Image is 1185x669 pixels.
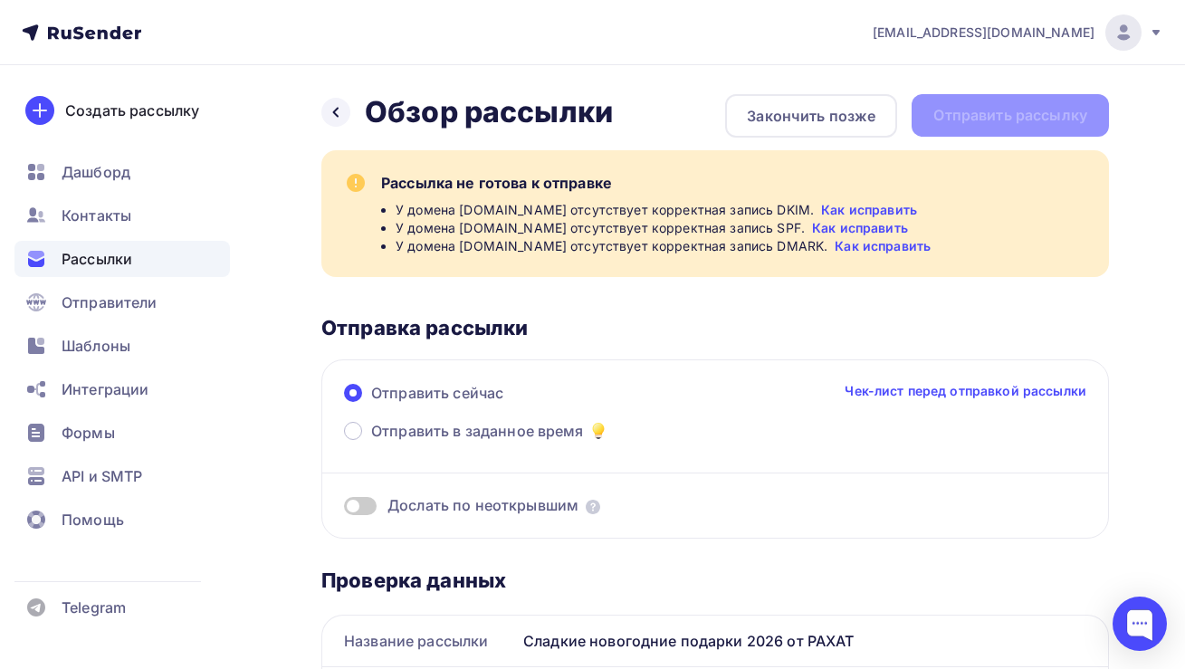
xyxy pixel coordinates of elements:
[821,201,917,219] a: Как исправить
[62,378,148,400] span: Интеграции
[62,161,130,183] span: Дашборд
[62,248,132,270] span: Рассылки
[747,105,875,127] div: Закончить позже
[845,382,1086,400] a: Чек-лист перед отправкой рассылки
[322,616,516,666] div: Название рассылки
[812,219,908,237] a: Как исправить
[381,172,1087,194] div: Рассылка не готова к отправке
[873,24,1094,42] span: [EMAIL_ADDRESS][DOMAIN_NAME]
[62,509,124,530] span: Помощь
[516,616,1108,666] div: Сладкие новогодние подарки 2026 от РАХАТ
[14,284,230,320] a: Отправители
[62,291,158,313] span: Отправители
[62,597,126,618] span: Telegram
[321,568,1109,593] div: Проверка данных
[14,154,230,190] a: Дашборд
[14,241,230,277] a: Рассылки
[14,328,230,364] a: Шаблоны
[62,205,131,226] span: Контакты
[396,201,814,219] span: У домена [DOMAIN_NAME] отсутствует корректная запись DKIM.
[835,237,931,255] a: Как исправить
[14,415,230,451] a: Формы
[65,100,199,121] div: Создать рассылку
[62,422,115,444] span: Формы
[396,219,805,237] span: У домена [DOMAIN_NAME] отсутствует корректная запись SPF.
[387,495,578,516] span: Дослать по неоткрывшим
[396,237,827,255] span: У домена [DOMAIN_NAME] отсутствует корректная запись DMARK.
[371,382,503,404] span: Отправить сейчас
[371,420,584,442] span: Отправить в заданное время
[873,14,1163,51] a: [EMAIL_ADDRESS][DOMAIN_NAME]
[62,465,142,487] span: API и SMTP
[62,335,130,357] span: Шаблоны
[365,94,613,130] h2: Обзор рассылки
[14,197,230,234] a: Контакты
[321,315,1109,340] div: Отправка рассылки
